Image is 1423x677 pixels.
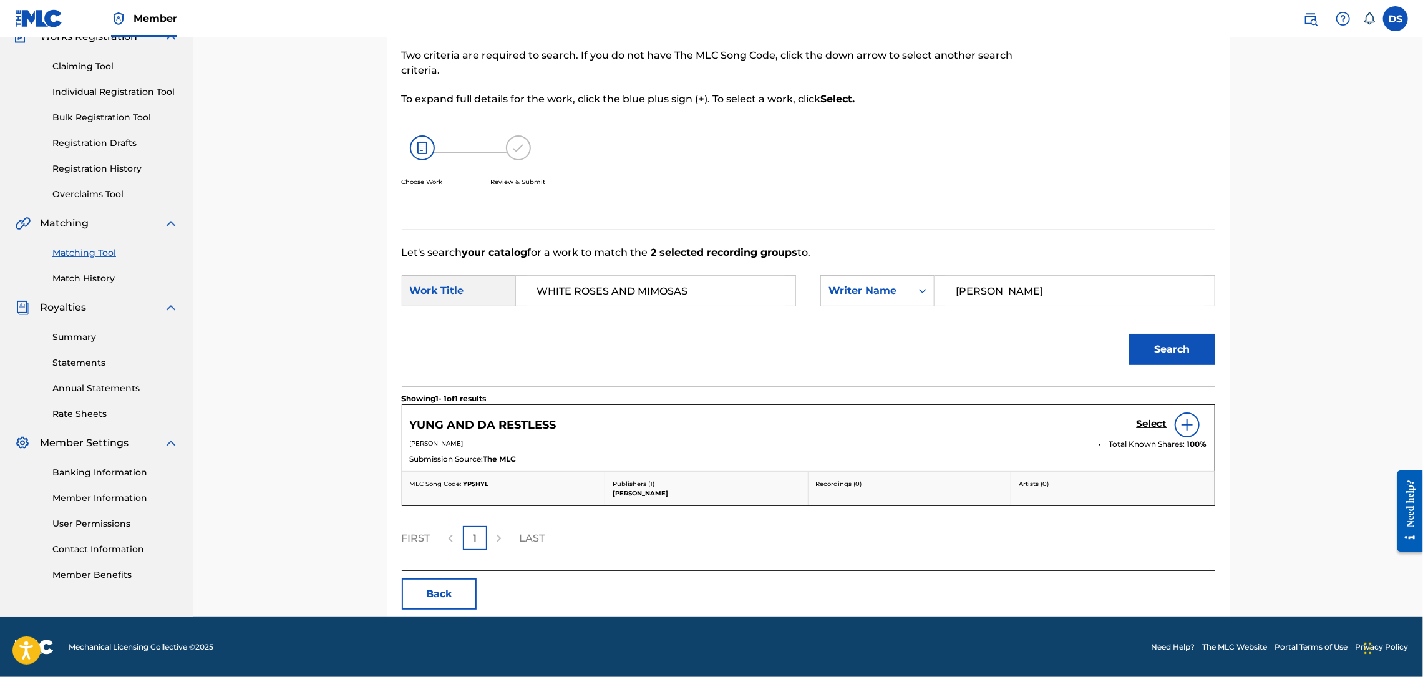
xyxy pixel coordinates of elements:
[52,60,178,73] a: Claiming Tool
[52,272,178,285] a: Match History
[69,641,213,653] span: Mechanical Licensing Collective © 2025
[40,436,129,451] span: Member Settings
[111,11,126,26] img: Top Rightsholder
[648,246,798,258] strong: 2 selected recording groups
[1298,6,1323,31] a: Public Search
[52,568,178,582] a: Member Benefits
[52,356,178,369] a: Statements
[52,188,178,201] a: Overclaims Tool
[402,260,1215,386] form: Search Form
[1129,334,1215,365] button: Search
[613,479,800,489] p: Publishers ( 1 )
[1388,461,1423,562] iframe: Resource Center
[506,135,531,160] img: 173f8e8b57e69610e344.svg
[402,92,1028,107] p: To expand full details for the work, click the blue plus sign ( ). To select a work, click
[163,300,178,315] img: expand
[15,216,31,231] img: Matching
[163,216,178,231] img: expand
[52,111,178,124] a: Bulk Registration Tool
[52,466,178,479] a: Banking Information
[52,331,178,344] a: Summary
[613,489,800,498] p: [PERSON_NAME]
[410,480,462,488] span: MLC Song Code:
[52,517,178,530] a: User Permissions
[1336,11,1351,26] img: help
[410,135,435,160] img: 26af456c4569493f7445.svg
[52,162,178,175] a: Registration History
[402,245,1215,260] p: Let's search for a work to match the to.
[52,246,178,260] a: Matching Tool
[402,48,1028,78] p: Two criteria are required to search. If you do not have The MLC Song Code, click the down arrow t...
[15,436,30,451] img: Member Settings
[40,216,89,231] span: Matching
[40,300,86,315] span: Royalties
[1019,479,1207,489] p: Artists ( 0 )
[402,177,443,187] p: Choose Work
[821,93,855,105] strong: Select.
[1180,417,1195,432] img: info
[473,531,477,546] p: 1
[52,492,178,505] a: Member Information
[410,439,464,447] span: [PERSON_NAME]
[402,578,477,610] button: Back
[1187,439,1207,450] span: 100 %
[520,531,545,546] p: LAST
[410,418,556,432] h5: YUNG AND DA RESTLESS
[52,137,178,150] a: Registration Drafts
[462,246,528,258] strong: your catalog
[699,93,705,105] strong: +
[52,407,178,421] a: Rate Sheets
[1355,641,1408,653] a: Privacy Policy
[483,454,517,465] span: The MLC
[816,479,1004,489] p: Recordings ( 0 )
[134,11,177,26] span: Member
[1361,617,1423,677] iframe: Chat Widget
[15,640,54,655] img: logo
[402,393,487,404] p: Showing 1 - 1 of 1 results
[828,283,904,298] div: Writer Name
[464,480,489,488] span: YP5HYL
[1137,418,1167,430] h5: Select
[1364,630,1372,667] div: Drag
[15,300,30,315] img: Royalties
[491,177,546,187] p: Review & Submit
[1383,6,1408,31] div: User Menu
[52,382,178,395] a: Annual Statements
[1202,641,1267,653] a: The MLC Website
[163,436,178,451] img: expand
[1275,641,1348,653] a: Portal Terms of Use
[402,531,430,546] p: FIRST
[15,9,63,27] img: MLC Logo
[410,454,483,465] span: Submission Source:
[1151,641,1195,653] a: Need Help?
[52,85,178,99] a: Individual Registration Tool
[52,543,178,556] a: Contact Information
[1363,12,1376,25] div: Notifications
[1331,6,1356,31] div: Help
[1303,11,1318,26] img: search
[1109,439,1187,450] span: Total Known Shares:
